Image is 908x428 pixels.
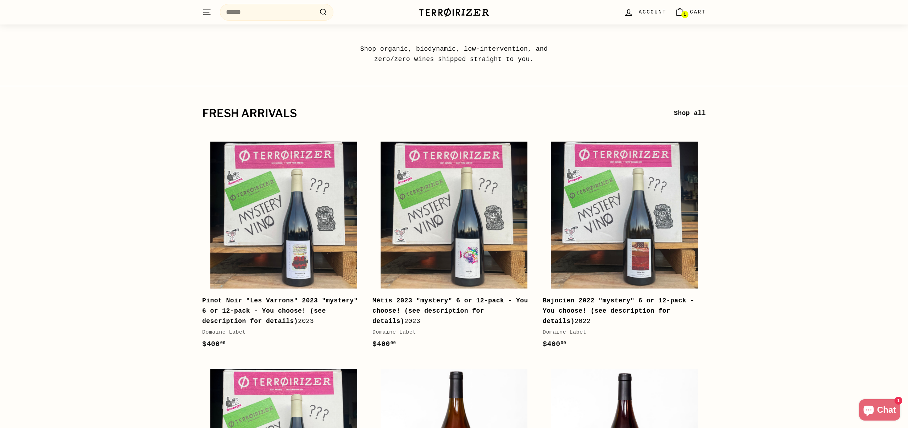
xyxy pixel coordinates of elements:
[690,8,706,16] span: Cart
[543,296,699,326] div: 2022
[372,133,536,357] a: Métis 2023 "mystery" 6 or 12-pack - You choose! (see description for details)2023Domaine Labet
[543,133,706,357] a: Bajocien 2022 "mystery" 6 or 12-pack - You choose! (see description for details)2022Domaine Labet
[202,296,358,326] div: 2023
[543,297,694,325] b: Bajocien 2022 "mystery" 6 or 12-pack - You choose! (see description for details)
[372,297,528,325] b: Métis 2023 "mystery" 6 or 12-pack - You choose! (see description for details)
[543,340,566,348] span: $400
[543,328,699,337] div: Domaine Labet
[202,340,226,348] span: $400
[683,12,686,17] span: 1
[344,44,564,65] p: Shop organic, biodynamic, low-intervention, and zero/zero wines shipped straight to you.
[639,8,666,16] span: Account
[391,341,396,346] sup: 00
[202,297,358,325] b: Pinot Noir "Les Varrons" 2023 "mystery" 6 or 12-pack - You choose! (see description for details)
[372,296,528,326] div: 2023
[202,108,674,120] h2: fresh arrivals
[202,328,358,337] div: Domaine Labet
[220,341,226,346] sup: 00
[671,2,710,23] a: Cart
[372,340,396,348] span: $400
[372,328,528,337] div: Domaine Labet
[561,341,566,346] sup: 00
[202,133,365,357] a: Pinot Noir "Les Varrons" 2023 "mystery" 6 or 12-pack - You choose! (see description for details)2...
[620,2,671,23] a: Account
[674,108,706,119] a: Shop all
[857,399,902,422] inbox-online-store-chat: Shopify online store chat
